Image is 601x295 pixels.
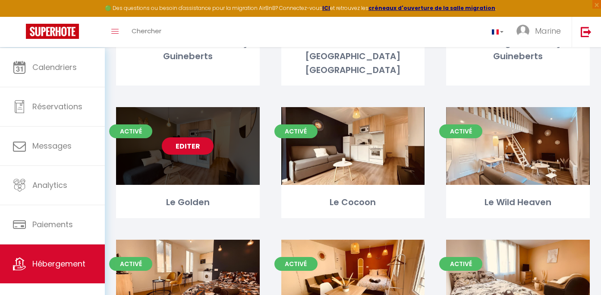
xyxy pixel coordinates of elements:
[439,257,482,271] span: Activé
[109,257,152,271] span: Activé
[116,196,260,209] div: Le Golden
[132,26,161,35] span: Chercher
[125,17,168,47] a: Chercher
[116,36,260,63] div: Le Sweet Terracotta-Montluçon Guineberts
[7,3,33,29] button: Ouvrir le widget de chat LiveChat
[32,101,82,112] span: Réservations
[109,124,152,138] span: Activé
[281,196,425,209] div: Le Cocoon
[274,124,318,138] span: Activé
[32,140,72,151] span: Messages
[368,4,495,12] a: créneaux d'ouverture de la salle migration
[32,180,67,190] span: Analytics
[446,36,590,63] div: Le Blue Sight-Montluçon Guineberts
[32,219,73,230] span: Paiements
[516,25,529,38] img: ...
[274,257,318,271] span: Activé
[581,26,592,37] img: logout
[322,4,330,12] a: ICI
[446,196,590,209] div: Le Wild Heaven
[32,258,85,269] span: Hébergement
[439,124,482,138] span: Activé
[26,24,79,39] img: Super Booking
[510,17,572,47] a: ... Marine
[281,36,425,77] div: Le Golden Garden-[GEOGRAPHIC_DATA] [GEOGRAPHIC_DATA]
[535,25,561,36] span: Marine
[162,137,214,155] a: Editer
[32,62,77,73] span: Calendriers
